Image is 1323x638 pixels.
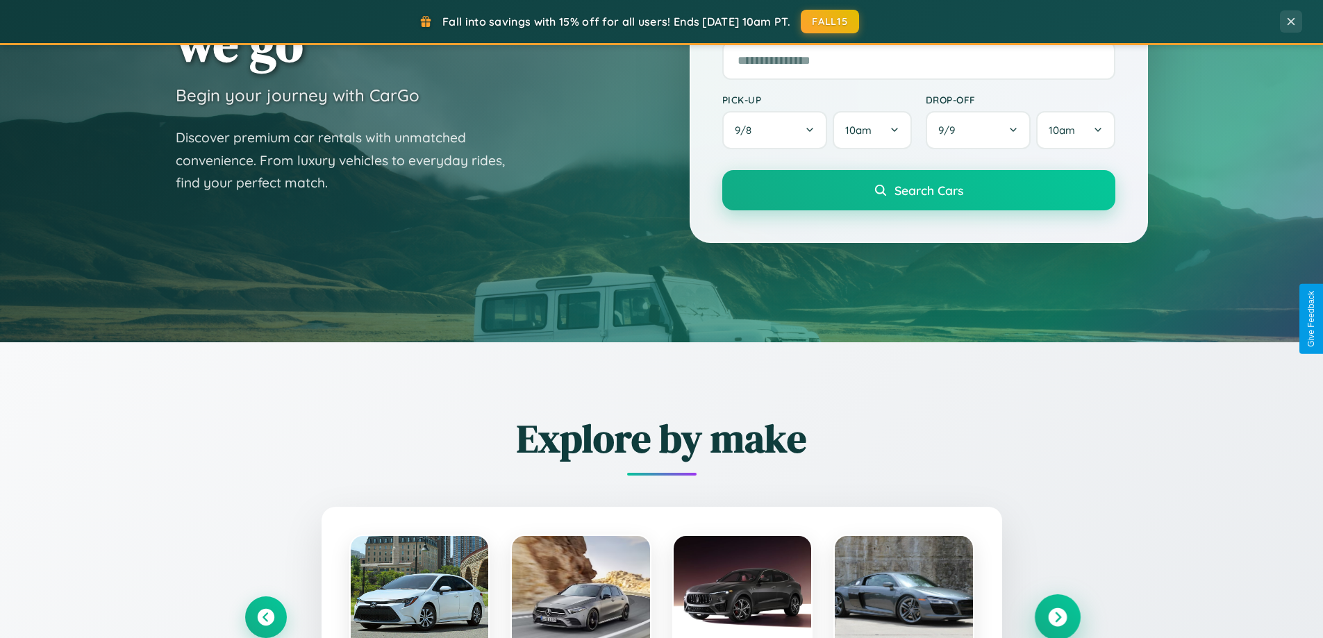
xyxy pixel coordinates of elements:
[845,124,872,137] span: 10am
[176,85,419,106] h3: Begin your journey with CarGo
[722,111,828,149] button: 9/8
[938,124,962,137] span: 9 / 9
[722,170,1115,210] button: Search Cars
[833,111,911,149] button: 10am
[1306,291,1316,347] div: Give Feedback
[245,412,1079,465] h2: Explore by make
[801,10,859,33] button: FALL15
[1036,111,1115,149] button: 10am
[926,94,1115,106] label: Drop-off
[442,15,790,28] span: Fall into savings with 15% off for all users! Ends [DATE] 10am PT.
[722,94,912,106] label: Pick-up
[735,124,758,137] span: 9 / 8
[926,111,1031,149] button: 9/9
[1049,124,1075,137] span: 10am
[895,183,963,198] span: Search Cars
[176,126,523,194] p: Discover premium car rentals with unmatched convenience. From luxury vehicles to everyday rides, ...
